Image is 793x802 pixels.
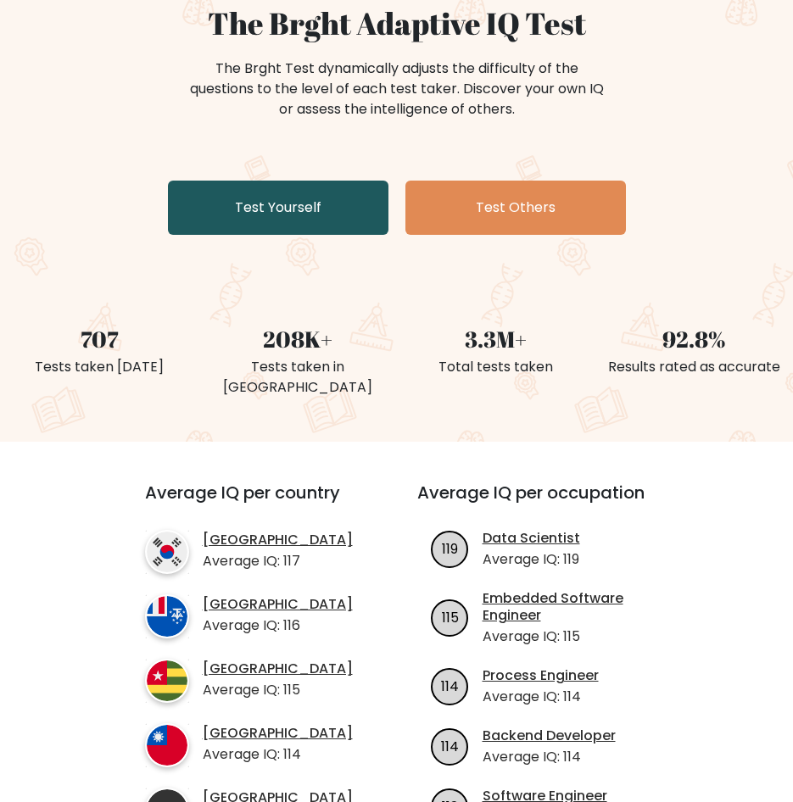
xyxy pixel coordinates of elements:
p: Average IQ: 119 [483,549,580,570]
a: Process Engineer [483,667,599,685]
div: Results rated as accurate [605,357,783,377]
p: Average IQ: 116 [203,615,353,636]
h3: Average IQ per occupation [417,482,669,523]
a: [GEOGRAPHIC_DATA] [203,660,353,678]
a: Embedded Software Engineer [483,590,669,626]
text: 119 [442,539,458,559]
img: country [145,530,189,574]
p: Average IQ: 114 [483,747,616,767]
div: Tests taken in [GEOGRAPHIC_DATA] [209,357,387,398]
img: country [145,594,189,638]
p: Average IQ: 117 [203,551,353,571]
div: 3.3M+ [407,323,585,357]
img: country [145,723,189,767]
p: Average IQ: 114 [483,687,599,707]
a: [GEOGRAPHIC_DATA] [203,532,353,549]
a: Backend Developer [483,727,616,745]
text: 114 [441,677,459,696]
h3: Average IQ per country [145,482,356,523]
a: [GEOGRAPHIC_DATA] [203,596,353,614]
div: Total tests taken [407,357,585,377]
div: Tests taken [DATE] [10,357,188,377]
a: [GEOGRAPHIC_DATA] [203,725,353,743]
div: 707 [10,323,188,357]
p: Average IQ: 114 [203,744,353,765]
div: 92.8% [605,323,783,357]
text: 115 [441,608,458,627]
div: 208K+ [209,323,387,357]
div: The Brght Test dynamically adjusts the difficulty of the questions to the level of each test take... [185,58,609,120]
a: Data Scientist [483,530,580,548]
a: Test Others [405,181,626,235]
p: Average IQ: 115 [203,680,353,700]
text: 114 [441,737,459,756]
p: Average IQ: 115 [483,627,669,647]
h1: The Brght Adaptive IQ Test [10,5,783,42]
img: country [145,659,189,703]
a: Test Yourself [168,181,388,235]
